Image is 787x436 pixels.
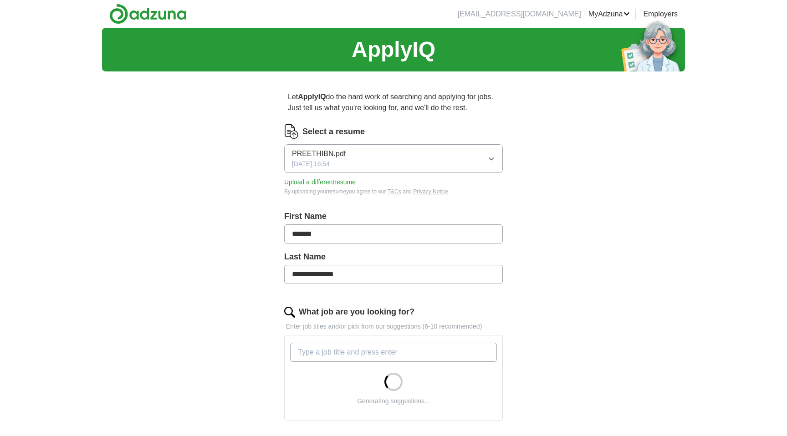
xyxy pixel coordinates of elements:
[109,4,187,24] img: Adzuna logo
[284,307,295,318] img: search.png
[458,9,581,20] li: [EMAIL_ADDRESS][DOMAIN_NAME]
[352,33,435,66] h1: ApplyIQ
[292,148,346,159] span: PREETHIBN.pdf
[284,210,503,223] label: First Name
[284,177,356,187] button: Upload a differentresume
[284,322,503,331] p: Enter job titles and/or pick from our suggestions (6-10 recommended)
[284,124,299,139] img: CV Icon
[588,9,630,20] a: MyAdzuna
[284,88,503,117] p: Let do the hard work of searching and applying for jobs. Just tell us what you're looking for, an...
[302,126,365,138] label: Select a resume
[643,9,678,20] a: Employers
[298,93,326,101] strong: ApplyIQ
[284,188,503,196] div: By uploading your resume you agree to our and .
[357,396,430,406] div: Generating suggestions...
[284,251,503,263] label: Last Name
[388,188,401,195] a: T&Cs
[292,159,330,169] span: [DATE] 16:54
[290,343,497,362] input: Type a job title and press enter
[284,144,503,173] button: PREETHIBN.pdf[DATE] 16:54
[299,306,414,318] label: What job are you looking for?
[413,188,448,195] a: Privacy Notice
